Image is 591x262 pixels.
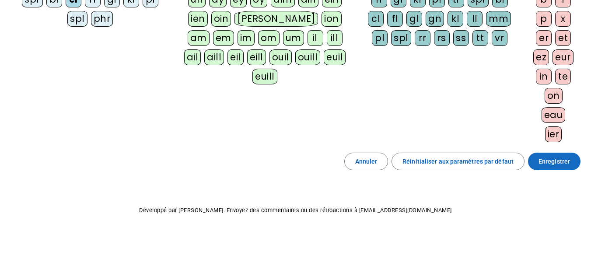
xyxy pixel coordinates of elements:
[555,30,571,46] div: et
[387,11,403,27] div: fl
[324,49,346,65] div: euil
[415,30,430,46] div: rr
[7,205,584,216] p: Développé par [PERSON_NAME]. Envoyez des commentaires ou des rétroactions à [EMAIL_ADDRESS][DOMAI...
[453,30,469,46] div: ss
[252,69,277,84] div: euill
[406,11,422,27] div: gl
[322,11,342,27] div: ion
[448,11,463,27] div: kl
[67,11,87,27] div: spl
[434,30,450,46] div: rs
[238,30,255,46] div: im
[492,30,507,46] div: vr
[402,156,514,167] span: Réinitialiser aux paramètres par défaut
[545,88,563,104] div: on
[392,153,525,170] button: Réinitialiser aux paramètres par défaut
[184,49,201,65] div: ail
[539,156,570,167] span: Enregistrer
[536,11,552,27] div: p
[258,30,280,46] div: om
[553,49,574,65] div: eur
[188,30,210,46] div: am
[486,11,511,27] div: mm
[355,156,378,167] span: Annuler
[536,30,552,46] div: er
[545,126,562,142] div: ier
[368,11,384,27] div: cl
[344,153,388,170] button: Annuler
[472,30,488,46] div: tt
[426,11,444,27] div: gn
[234,11,318,27] div: [PERSON_NAME]
[213,30,234,46] div: em
[528,153,581,170] button: Enregistrer
[555,11,571,27] div: x
[269,49,292,65] div: ouil
[372,30,388,46] div: pl
[467,11,483,27] div: ll
[204,49,224,65] div: aill
[533,49,549,65] div: ez
[283,30,304,46] div: um
[211,11,231,27] div: oin
[295,49,320,65] div: ouill
[247,49,266,65] div: eill
[536,69,552,84] div: in
[91,11,113,27] div: phr
[391,30,411,46] div: spl
[327,30,343,46] div: ill
[555,69,571,84] div: te
[542,107,566,123] div: eau
[227,49,244,65] div: eil
[188,11,208,27] div: ien
[308,30,323,46] div: il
